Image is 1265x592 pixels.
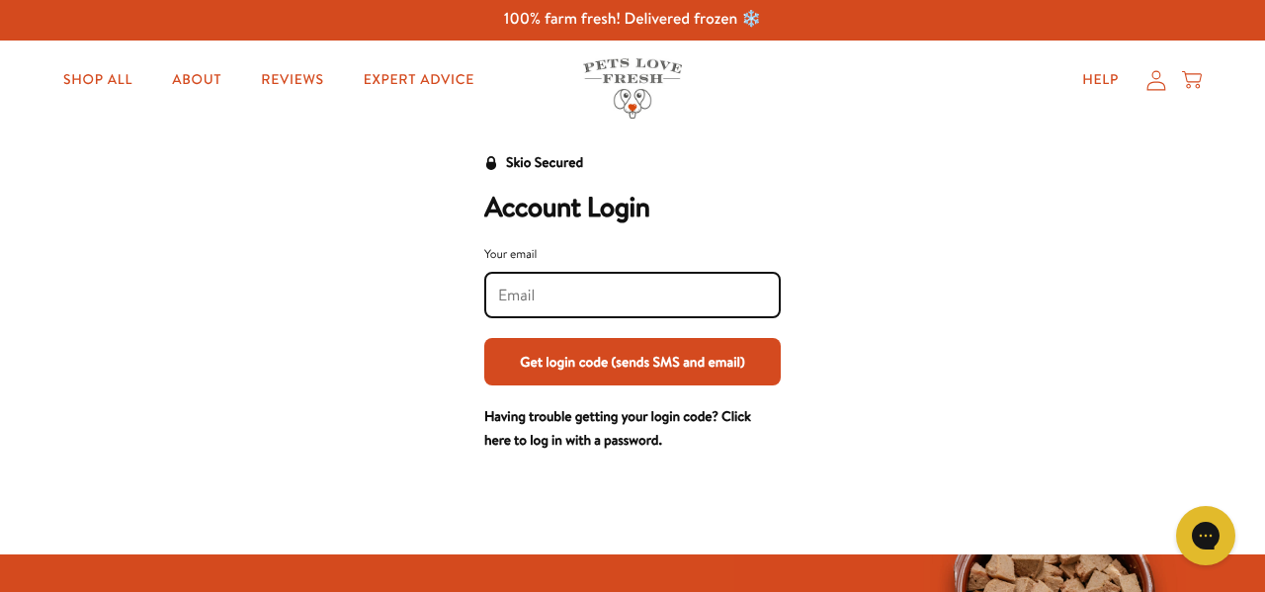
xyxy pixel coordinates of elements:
a: Shop All [47,60,148,100]
a: Help [1066,60,1135,100]
a: Having trouble getting your login code? Click here to log in with a password. [484,406,751,450]
a: Skio Secured [484,151,583,191]
div: Your email [484,244,781,264]
a: About [156,60,237,100]
a: Expert Advice [348,60,490,100]
h2: Account Login [484,191,781,224]
img: Pets Love Fresh [583,58,682,119]
div: Skio Secured [506,151,583,175]
svg: Security [484,156,498,170]
input: Your email input field [498,285,767,306]
iframe: Gorgias live chat messenger [1166,499,1245,572]
button: Get login code (sends SMS and email) [484,338,781,385]
a: Reviews [245,60,339,100]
